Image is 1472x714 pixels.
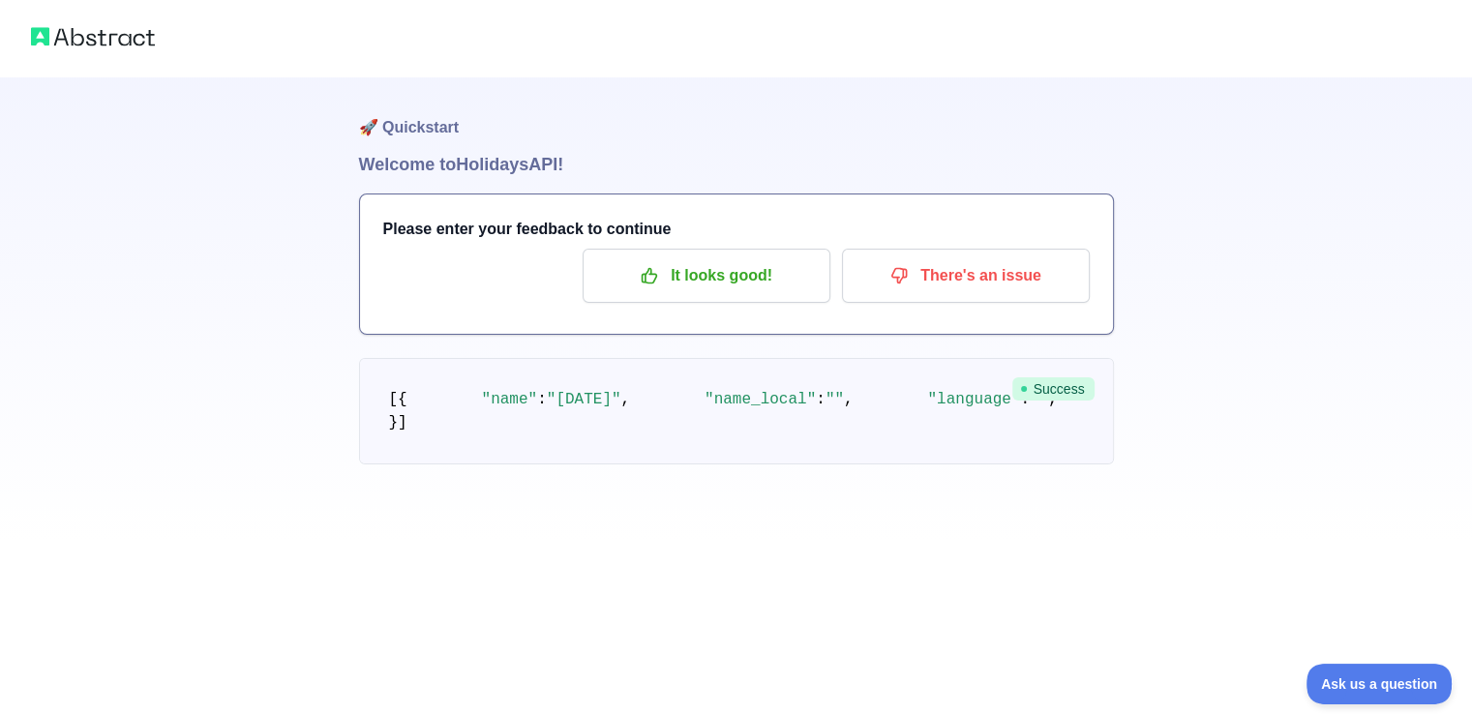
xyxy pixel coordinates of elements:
iframe: Toggle Customer Support [1307,664,1453,704]
p: It looks good! [597,259,816,292]
span: "" [826,391,844,408]
span: "[DATE]" [547,391,621,408]
img: Abstract logo [31,23,155,50]
button: There's an issue [842,249,1090,303]
span: : [537,391,547,408]
h3: Please enter your feedback to continue [383,218,1090,241]
span: , [844,391,854,408]
span: , [621,391,631,408]
span: Success [1012,377,1095,401]
h1: Welcome to Holidays API! [359,151,1114,178]
span: [ [389,391,399,408]
h1: 🚀 Quickstart [359,77,1114,151]
span: "name" [482,391,538,408]
span: "language" [927,391,1020,408]
span: : [816,391,826,408]
span: "name_local" [705,391,816,408]
p: There's an issue [856,259,1075,292]
button: It looks good! [583,249,830,303]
